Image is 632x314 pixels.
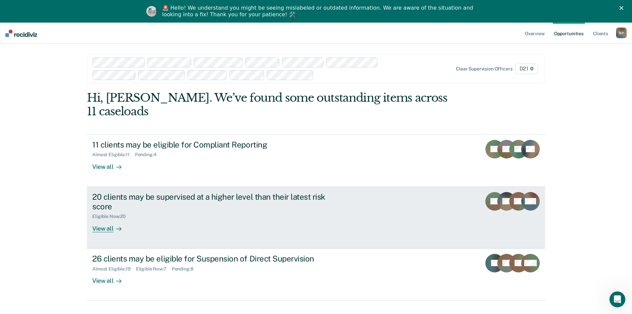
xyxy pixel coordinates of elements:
[135,152,162,157] div: Pending : 4
[92,266,136,272] div: Almost Eligible : 19
[92,254,325,263] div: 26 clients may be eligible for Suspension of Direct Supervision
[172,266,199,272] div: Pending : 8
[92,192,325,211] div: 20 clients may be supervised at a higher level than their latest risk score
[456,66,512,72] div: Clear supervision officers
[87,249,545,301] a: 26 clients may be eligible for Suspension of Direct SupervisionAlmost Eligible:19Eligible Now:7Pe...
[616,28,627,38] button: BP
[92,271,129,284] div: View all
[553,23,585,44] a: Opportunities
[92,219,129,232] div: View all
[616,28,627,38] div: B P
[87,91,454,118] div: Hi, [PERSON_NAME]. We’ve found some outstanding items across 11 caseloads
[609,291,625,307] iframe: Intercom live chat
[146,6,157,17] img: Profile image for Kim
[524,23,546,44] a: Overview
[92,140,325,150] div: 11 clients may be eligible for Compliant Reporting
[162,5,475,18] div: 🚨 Hello! We understand you might be seeing mislabeled or outdated information. We are aware of th...
[92,157,129,170] div: View all
[87,187,545,249] a: 20 clients may be supervised at a higher level than their latest risk scoreEligible Now:20View all
[92,214,131,219] div: Eligible Now : 20
[87,134,545,187] a: 11 clients may be eligible for Compliant ReportingAlmost Eligible:11Pending:4View all
[619,6,626,10] div: Close
[592,23,609,44] a: Clients
[515,63,538,74] span: D21
[136,266,172,272] div: Eligible Now : 7
[5,30,37,37] img: Recidiviz
[92,152,135,157] div: Almost Eligible : 11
